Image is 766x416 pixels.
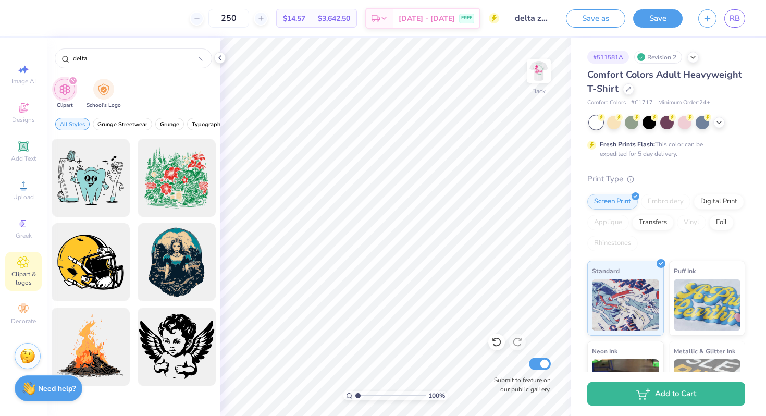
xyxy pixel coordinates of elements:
[587,194,638,210] div: Screen Print
[16,231,32,240] span: Greek
[633,9,683,28] button: Save
[634,51,682,64] div: Revision 2
[318,13,350,24] span: $3,642.50
[674,265,696,276] span: Puff Ink
[87,102,121,109] span: School's Logo
[59,83,71,95] img: Clipart Image
[724,9,745,28] a: RB
[38,384,76,394] strong: Need help?
[11,154,36,163] span: Add Text
[5,270,42,287] span: Clipart & logos
[155,118,184,130] button: filter button
[54,79,75,109] button: filter button
[677,215,706,230] div: Vinyl
[587,99,626,107] span: Comfort Colors
[60,120,85,128] span: All Styles
[72,53,199,64] input: Try "Stars"
[399,13,455,24] span: [DATE] - [DATE]
[55,118,90,130] button: filter button
[160,120,179,128] span: Grunge
[600,140,728,158] div: This color can be expedited for 5 day delivery.
[592,359,659,411] img: Neon Ink
[528,60,549,81] img: Back
[592,265,620,276] span: Standard
[641,194,690,210] div: Embroidery
[592,346,617,357] span: Neon Ink
[694,194,744,210] div: Digital Print
[192,120,224,128] span: Typography
[11,77,36,85] span: Image AI
[587,173,745,185] div: Print Type
[532,87,546,96] div: Back
[632,215,674,230] div: Transfers
[592,279,659,331] img: Standard
[11,317,36,325] span: Decorate
[631,99,653,107] span: # C1717
[488,375,551,394] label: Submit to feature on our public gallery.
[187,118,228,130] button: filter button
[98,83,109,95] img: School's Logo Image
[658,99,710,107] span: Minimum Order: 24 +
[87,79,121,109] div: filter for School's Logo
[428,391,445,400] span: 100 %
[13,193,34,201] span: Upload
[87,79,121,109] button: filter button
[57,102,73,109] span: Clipart
[283,13,305,24] span: $14.57
[674,359,741,411] img: Metallic & Glitter Ink
[600,140,655,149] strong: Fresh Prints Flash:
[566,9,625,28] button: Save as
[12,116,35,124] span: Designs
[587,382,745,406] button: Add to Cart
[587,51,629,64] div: # 511581A
[587,236,638,251] div: Rhinestones
[709,215,734,230] div: Foil
[54,79,75,109] div: filter for Clipart
[97,120,147,128] span: Grunge Streetwear
[208,9,249,28] input: – –
[730,13,740,25] span: RB
[587,68,742,95] span: Comfort Colors Adult Heavyweight T-Shirt
[507,8,558,29] input: Untitled Design
[674,346,735,357] span: Metallic & Glitter Ink
[461,15,472,22] span: FREE
[93,118,152,130] button: filter button
[674,279,741,331] img: Puff Ink
[587,215,629,230] div: Applique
